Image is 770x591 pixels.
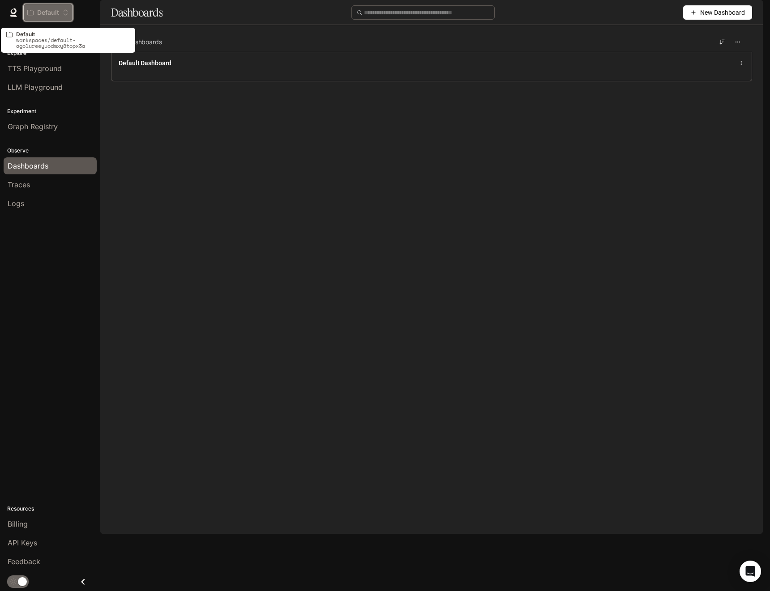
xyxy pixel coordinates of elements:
p: workspaces/default-agolureeyuodmxy8topx3a [16,37,130,49]
span: New Dashboard [700,8,745,17]
p: Default [16,31,130,37]
h1: Dashboards [111,4,163,21]
button: Open workspace menu [23,4,73,21]
button: New Dashboard [683,5,752,20]
p: Default [37,9,59,17]
div: Open Intercom Messenger [740,561,761,582]
span: All Dashboards [118,38,162,46]
a: Default Dashboard [119,59,171,68]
